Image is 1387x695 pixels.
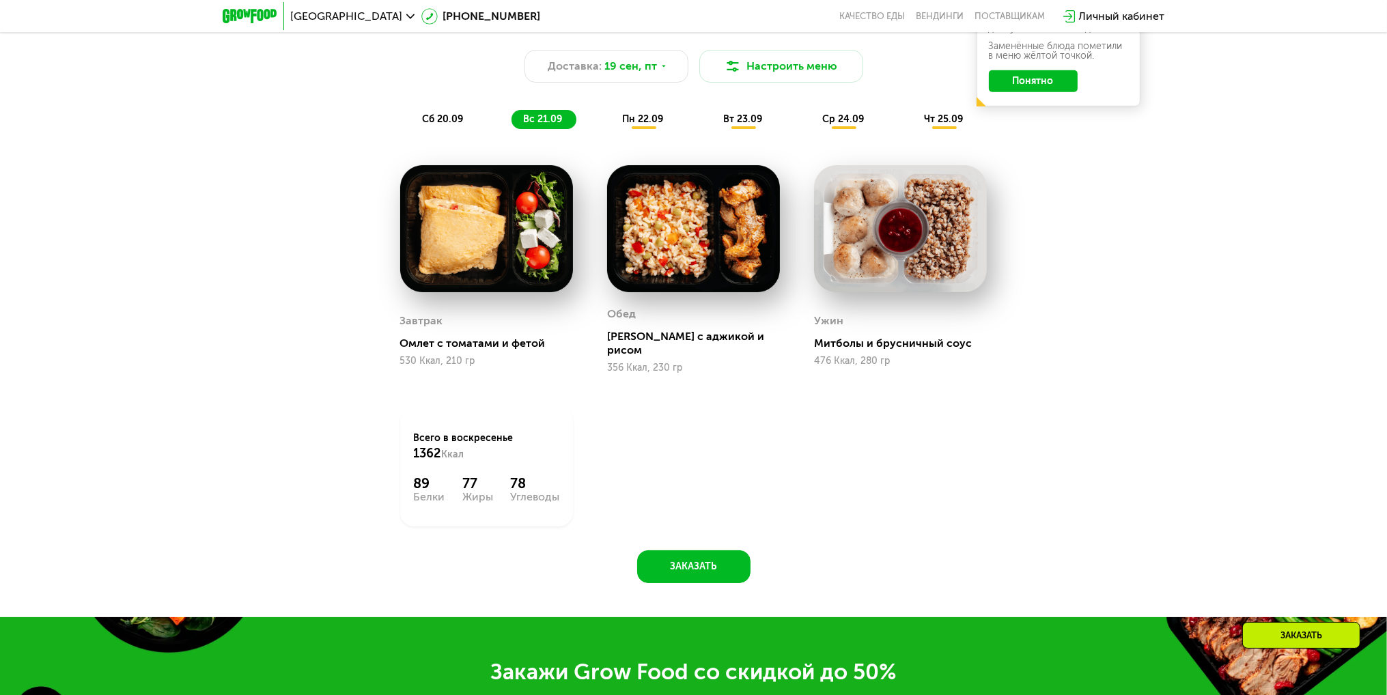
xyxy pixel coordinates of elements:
[400,311,443,331] div: Завтрак
[414,446,442,461] span: 1362
[989,70,1078,92] button: Понятно
[604,58,657,74] span: 19 сен, пт
[291,11,403,22] span: [GEOGRAPHIC_DATA]
[637,550,751,583] button: Заказать
[462,492,493,502] div: Жиры
[814,337,998,350] div: Митболы и брусничный соус
[925,113,964,125] span: чт 25.09
[421,8,541,25] a: [PHONE_NUMBER]
[400,337,584,350] div: Омлет с томатами и фетой
[814,311,843,331] div: Ужин
[975,11,1046,22] div: поставщикам
[1079,8,1165,25] div: Личный кабинет
[840,11,906,22] a: Качество еды
[916,11,964,22] a: Вендинги
[623,113,664,125] span: пн 22.09
[414,492,445,502] div: Белки
[607,304,636,324] div: Обед
[414,431,559,462] div: Всего в воскресенье
[607,330,791,357] div: [PERSON_NAME] с аджикой и рисом
[462,475,493,492] div: 77
[510,492,559,502] div: Углеводы
[524,113,563,125] span: вс 21.09
[823,113,865,125] span: ср 24.09
[442,449,464,460] span: Ккал
[989,42,1128,61] div: Заменённые блюда пометили в меню жёлтой точкой.
[510,475,559,492] div: 78
[423,113,464,125] span: сб 20.09
[699,50,863,83] button: Настроить меню
[548,58,602,74] span: Доставка:
[724,113,763,125] span: вт 23.09
[414,475,445,492] div: 89
[814,356,987,367] div: 476 Ккал, 280 гр
[400,356,573,367] div: 530 Ккал, 210 гр
[989,14,1128,33] div: В даты, выделенные желтым, доступна замена блюд.
[607,363,780,373] div: 356 Ккал, 230 гр
[1242,622,1360,649] div: Заказать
